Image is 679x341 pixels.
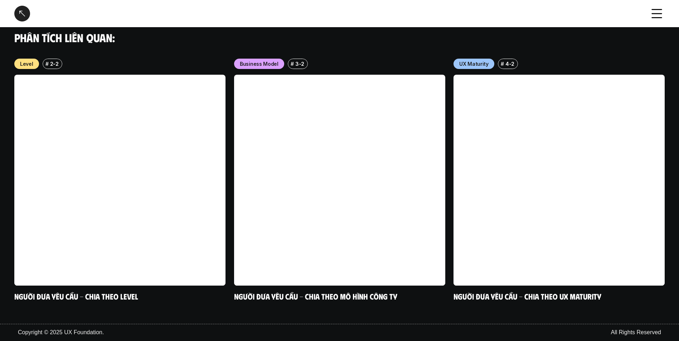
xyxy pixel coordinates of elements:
[14,31,665,44] h4: Phân tích liên quan:
[18,328,104,337] p: Copyright © 2025 UX Foundation.
[240,60,278,68] p: Business Model
[45,61,49,66] h6: #
[454,291,601,301] a: Người đưa yêu cầu - Chia theo UX Maturity
[234,291,397,301] a: Người đưa yêu cầu - Chia theo mô hình công ty
[14,291,138,301] a: Người đưa yêu cầu - Chia theo Level
[505,60,514,68] p: 4-2
[50,60,59,68] p: 2-2
[459,60,489,68] p: UX Maturity
[501,61,504,66] h6: #
[611,328,661,337] p: All Rights Reserved
[290,61,294,66] h6: #
[295,60,304,68] p: 3-2
[20,60,33,68] p: Level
